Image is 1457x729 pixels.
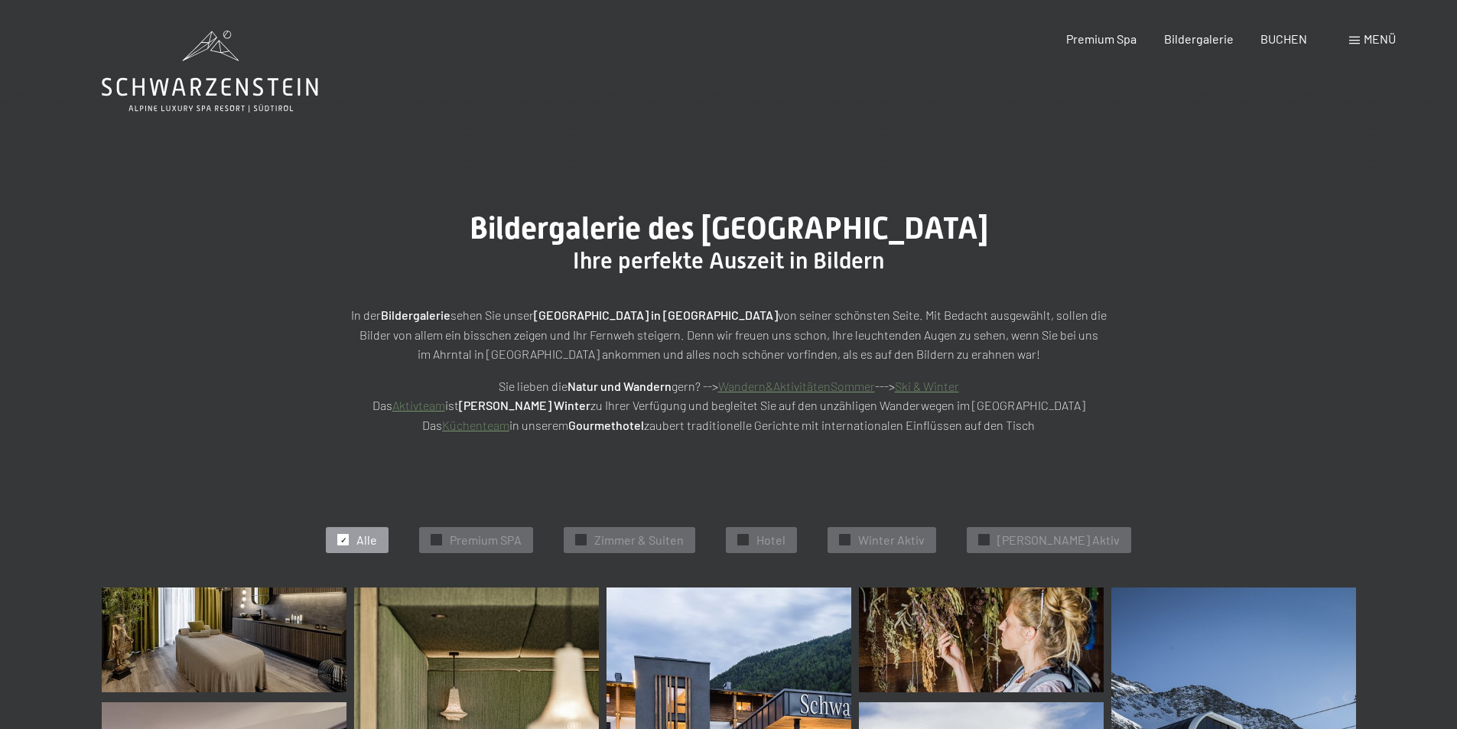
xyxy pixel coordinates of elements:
[459,398,590,412] strong: [PERSON_NAME] Winter
[340,535,346,545] span: ✓
[381,308,450,322] strong: Bildergalerie
[981,535,987,545] span: ✓
[718,379,875,393] a: Wandern&AktivitätenSommer
[895,379,959,393] a: Ski & Winter
[450,532,522,548] span: Premium SPA
[392,398,445,412] a: Aktivteam
[470,210,988,246] span: Bildergalerie des [GEOGRAPHIC_DATA]
[594,532,684,548] span: Zimmer & Suiten
[1260,31,1307,46] a: BUCHEN
[1066,31,1137,46] a: Premium Spa
[346,376,1111,435] p: Sie lieben die gern? --> ---> Das ist zu Ihrer Verfügung und begleitet Sie auf den unzähligen Wan...
[568,379,672,393] strong: Natur und Wandern
[1364,31,1396,46] span: Menü
[573,247,884,274] span: Ihre perfekte Auszeit in Bildern
[578,535,584,545] span: ✓
[346,305,1111,364] p: In der sehen Sie unser von seiner schönsten Seite. Mit Bedacht ausgewählt, sollen die Bilder von ...
[756,532,785,548] span: Hotel
[740,535,746,545] span: ✓
[842,535,848,545] span: ✓
[356,532,377,548] span: Alle
[1164,31,1234,46] a: Bildergalerie
[997,532,1120,548] span: [PERSON_NAME] Aktiv
[442,418,509,432] a: Küchenteam
[102,587,346,692] img: Bildergalerie
[534,308,778,322] strong: [GEOGRAPHIC_DATA] in [GEOGRAPHIC_DATA]
[858,532,925,548] span: Winter Aktiv
[568,418,644,432] strong: Gourmethotel
[859,587,1104,692] img: Bildergalerie
[434,535,440,545] span: ✓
